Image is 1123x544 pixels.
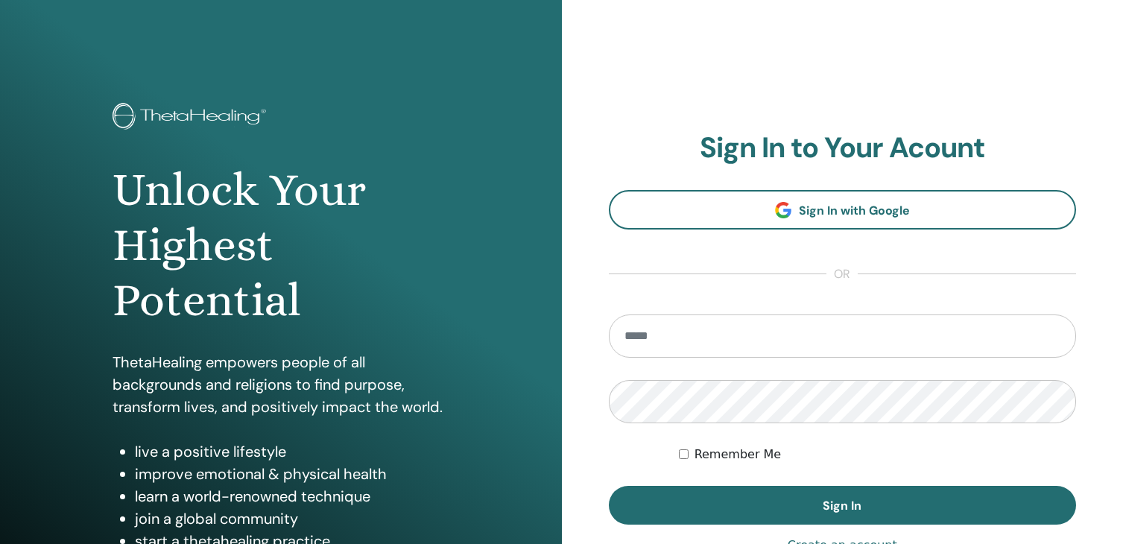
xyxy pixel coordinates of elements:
h2: Sign In to Your Acount [609,131,1077,165]
li: join a global community [135,507,449,530]
h1: Unlock Your Highest Potential [113,162,449,329]
a: Sign In with Google [609,190,1077,230]
span: Sign In [823,498,861,513]
span: Sign In with Google [799,203,910,218]
div: Keep me authenticated indefinitely or until I manually logout [679,446,1076,464]
label: Remember Me [695,446,782,464]
li: live a positive lifestyle [135,440,449,463]
span: or [826,265,858,283]
p: ThetaHealing empowers people of all backgrounds and religions to find purpose, transform lives, a... [113,351,449,418]
li: improve emotional & physical health [135,463,449,485]
li: learn a world-renowned technique [135,485,449,507]
button: Sign In [609,486,1077,525]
